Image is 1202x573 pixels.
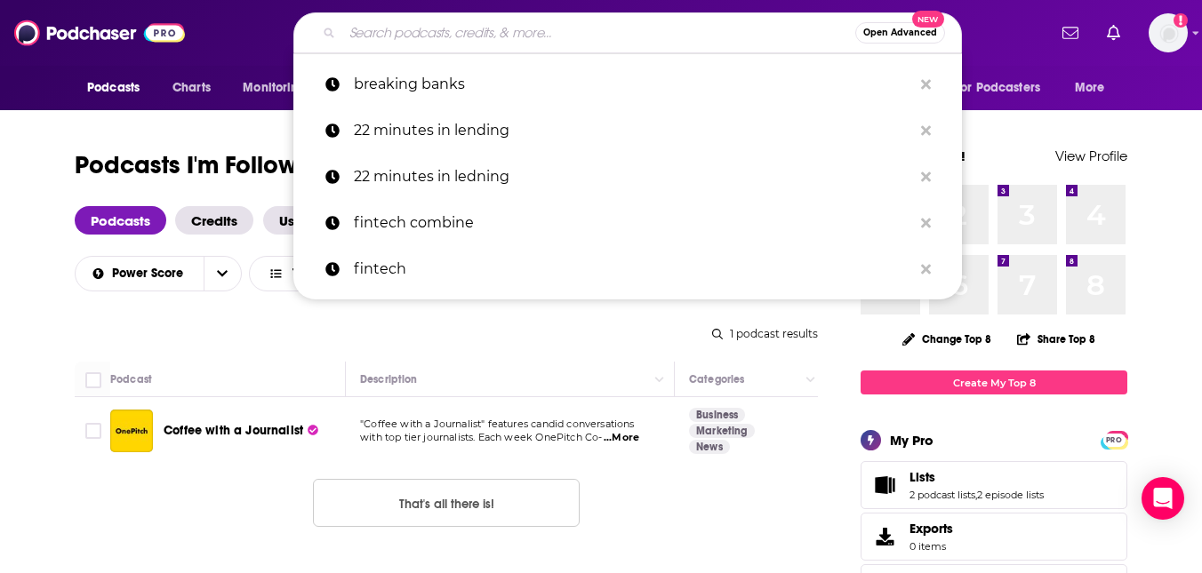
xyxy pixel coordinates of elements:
button: Share Top 8 [1016,322,1096,356]
button: open menu [76,267,204,280]
a: breaking banks [293,61,962,107]
p: 22 minutes in lending [354,107,912,154]
img: Coffee with a Journalist [110,410,153,452]
a: Marketing [689,424,755,438]
span: Exports [910,521,953,537]
button: Choose View [249,256,420,291]
a: Create My Top 8 [861,370,1127,394]
span: PRO [1103,434,1125,447]
span: Toggle select row [85,423,101,439]
a: Users [263,206,329,235]
a: PRO [1103,433,1125,446]
a: Exports [861,513,1127,561]
button: open menu [230,71,329,105]
span: Coffee with a Journalist [164,423,303,438]
p: 22 minutes in ledning [354,154,912,200]
a: View Profile [1055,147,1127,164]
div: Search podcasts, credits, & more... [293,12,962,53]
p: breaking banks [354,61,912,107]
button: Nothing here. [313,479,580,527]
span: Open Advanced [863,28,937,37]
div: My Pro [890,432,934,449]
button: open menu [75,71,163,105]
span: Logged in as hopeksander1 [1149,13,1188,52]
div: Podcast [110,369,152,390]
a: 22 minutes in lending [293,107,962,154]
div: Description [360,369,417,390]
button: open menu [1062,71,1127,105]
p: fintech combine [354,200,912,246]
span: For Podcasters [955,76,1040,100]
a: Charts [161,71,221,105]
span: New [912,11,944,28]
span: with top tier journalists. Each week OnePitch Co- [360,431,602,443]
a: 2 episode lists [977,489,1044,501]
span: More [1075,76,1105,100]
button: Column Actions [649,370,670,391]
a: Credits [175,206,253,235]
a: Show notifications dropdown [1100,18,1127,48]
a: Podcasts [75,206,166,235]
img: Podchaser - Follow, Share and Rate Podcasts [14,16,185,50]
button: open menu [943,71,1066,105]
a: 22 minutes in ledning [293,154,962,200]
a: Coffee with a Journalist [164,422,318,440]
span: Power Score [112,267,189,280]
span: Podcasts [87,76,140,100]
span: , [975,489,977,501]
div: 1 podcast results [75,327,818,340]
span: Monitoring [243,76,306,100]
span: Lists [910,469,935,485]
a: Business [689,408,745,422]
button: Open AdvancedNew [855,22,945,44]
h2: Choose List sort [75,256,242,291]
a: fintech combine [293,200,962,246]
span: Lists [861,461,1127,509]
div: Open Intercom Messenger [1142,477,1184,520]
button: Column Actions [800,370,821,391]
a: Lists [910,469,1044,485]
span: 0 items [910,540,953,553]
img: User Profile [1149,13,1188,52]
a: 2 podcast lists [910,489,975,501]
p: fintech [354,246,912,292]
a: Show notifications dropdown [1055,18,1086,48]
a: Lists [867,473,902,497]
span: "Coffee with a Journalist" features candid conversations [360,418,635,430]
button: Change Top 8 [892,328,1002,350]
svg: Add a profile image [1174,13,1188,28]
div: Categories [689,369,744,390]
input: Search podcasts, credits, & more... [342,19,855,47]
h1: Podcasts I'm Following [75,149,333,181]
button: Show profile menu [1149,13,1188,52]
span: ...More [604,431,639,445]
a: fintech [293,246,962,292]
span: Charts [172,76,211,100]
button: open menu [204,257,241,290]
a: News [689,440,730,454]
span: Table [292,267,325,280]
span: Exports [867,524,902,549]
